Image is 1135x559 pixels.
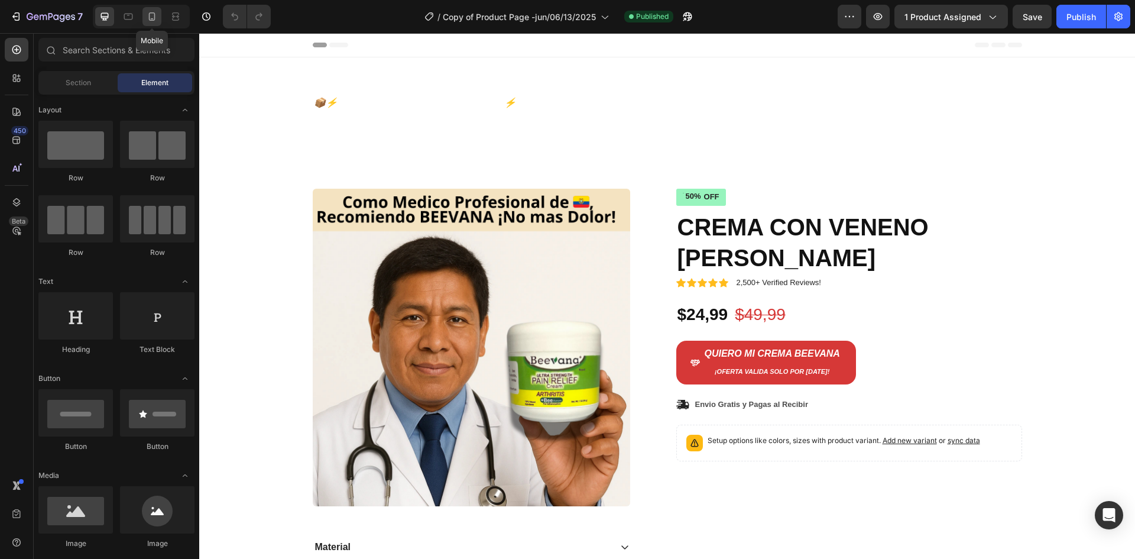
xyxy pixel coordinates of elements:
div: Text Block [120,344,194,355]
p: 2,500+ Verified Reviews! [537,245,622,255]
span: Save [1023,12,1042,22]
div: Button [120,441,194,452]
div: Row [38,247,113,258]
span: Published [636,11,669,22]
button: 1 product assigned [894,5,1008,28]
span: Element [141,77,168,88]
div: Beta [9,217,28,226]
p: 7 [77,9,83,24]
span: 1 product assigned [904,11,981,23]
p: QUIERO MI CREMA BEEVANA [505,312,643,347]
div: 50% [485,157,503,170]
span: Section [66,77,91,88]
span: sync data [748,403,781,412]
div: $24,99 [477,270,530,293]
div: Publish [1066,11,1096,23]
div: Row [38,173,113,183]
div: Undo/Redo [223,5,271,28]
div: OFF [503,157,522,171]
span: Media [38,470,59,481]
div: Image [38,538,113,549]
input: Search Sections & Elements [38,38,194,62]
span: Toggle open [176,101,194,119]
div: Open Intercom Messenger [1095,501,1123,529]
button: Publish [1056,5,1106,28]
span: Copy of Product Page -jun/06/13/2025 [443,11,596,23]
iframe: Design area [199,33,1135,559]
p: Setup options like colors, sizes with product variant. [508,402,781,413]
div: $49,99 [534,270,588,293]
div: 450 [11,126,28,135]
div: Row [120,173,194,183]
div: Image [120,538,194,549]
div: Row [120,247,194,258]
span: Toggle open [176,466,194,485]
h1: CREMA CON VENENO [PERSON_NAME] [477,177,823,241]
button: Save [1013,5,1052,28]
button: 7 [5,5,88,28]
span: / [437,11,440,23]
span: Toggle open [176,369,194,388]
span: Layout [38,105,61,115]
span: Add new variant [683,403,738,412]
span: Button [38,373,60,384]
p: Envio Gratis y Pagas al Recibir [496,367,609,377]
span: Text [38,276,53,287]
div: Heading [38,344,113,355]
button: <p>QUIERO MI CREMA BEEVANA<br><span style="font-size:11px;">¡OFERTA VALIDA SOLO POR HOY!</span></p> [477,308,657,352]
div: Button [38,441,113,452]
span: ¡OFERTA VALIDA SOLO POR [DATE]! [515,335,631,342]
span: Toggle open [176,272,194,291]
span: or [738,403,781,412]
